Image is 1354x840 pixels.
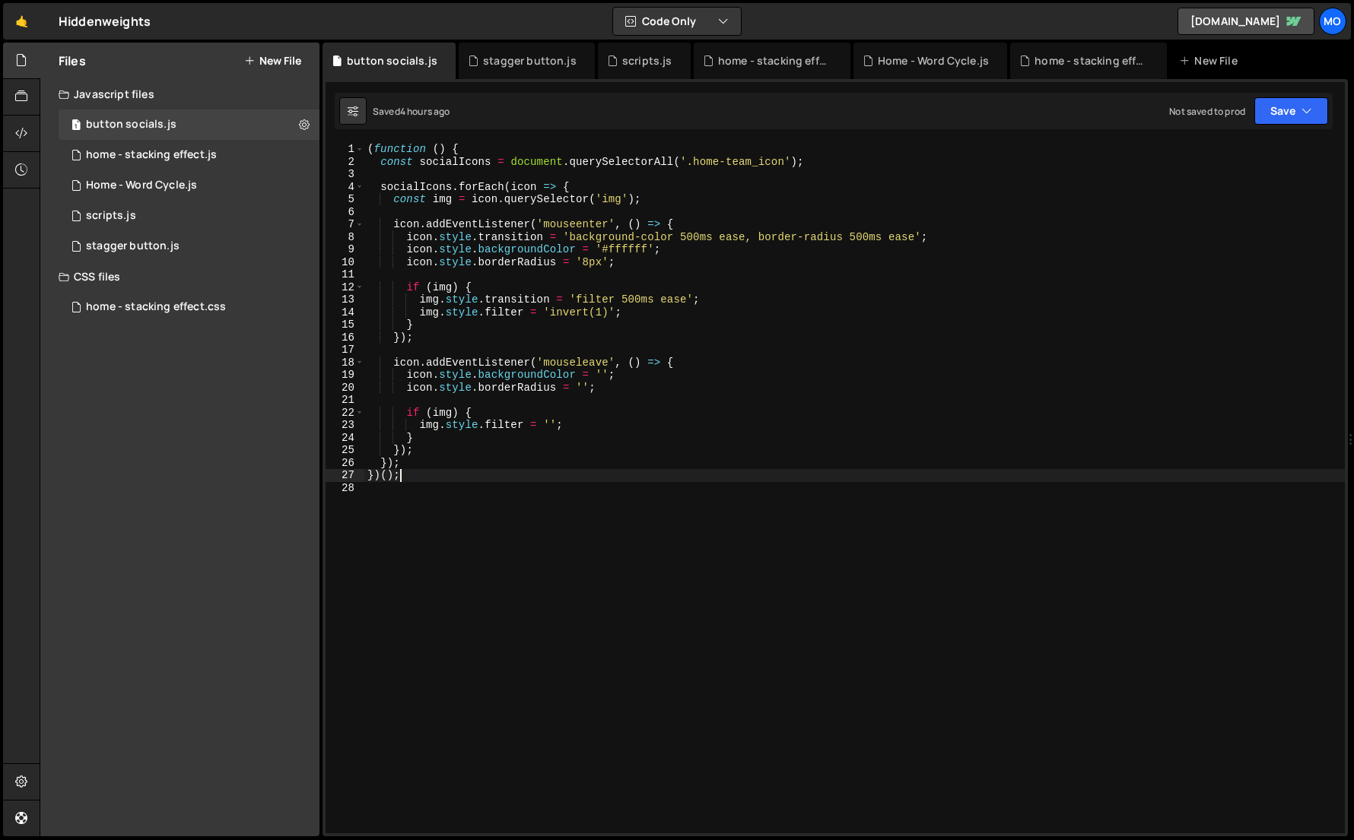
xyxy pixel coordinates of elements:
a: Mo [1319,8,1346,35]
div: 1 [326,143,364,156]
div: 10 [326,256,364,269]
div: button socials.js [347,53,437,68]
div: 22 [326,407,364,420]
div: 3 [326,168,364,181]
h2: Files [59,52,86,69]
div: 4 [326,181,364,194]
div: Hiddenweights [59,12,151,30]
div: Javascript files [40,79,319,109]
div: Home - Word Cycle.js [878,53,989,68]
a: 🤙 [3,3,40,40]
div: scripts.js [86,209,136,223]
div: 16703/45651.css [59,292,319,322]
div: stagger button.js [483,53,577,68]
div: home - stacking effect.js [1035,53,1149,68]
div: 2 [326,156,364,169]
button: Save [1254,97,1328,125]
div: New File [1179,53,1243,68]
div: scripts.js [622,53,672,68]
div: 9 [326,243,364,256]
span: 1 [72,120,81,132]
div: 27 [326,469,364,482]
div: 21 [326,394,364,407]
div: 28 [326,482,364,495]
div: 7 [326,218,364,231]
div: home - stacking effect.css [718,53,832,68]
div: 16703/45648.js [59,170,319,201]
div: 19 [326,369,364,382]
div: 5 [326,193,364,206]
div: stagger button.js [86,239,180,253]
button: Code Only [613,8,741,35]
div: button socials.js [86,118,176,132]
div: 16703/45700.js [59,109,319,140]
div: Not saved to prod [1169,105,1245,118]
div: home - stacking effect.css [86,300,226,314]
div: 16703/45695.js [59,201,319,231]
div: 18 [326,357,364,369]
div: 20 [326,382,364,395]
div: 24 [326,432,364,445]
div: 8 [326,231,364,244]
div: 23 [326,419,364,432]
div: 17 [326,344,364,357]
div: 16 [326,331,364,344]
div: 11 [326,268,364,281]
div: home - stacking effect.js [86,148,217,162]
div: 15 [326,319,364,331]
a: [DOMAIN_NAME] [1178,8,1314,35]
button: New File [244,55,301,67]
div: 6 [326,206,364,219]
div: 12 [326,281,364,294]
div: 25 [326,444,364,457]
div: 14 [326,306,364,319]
div: 16703/45698.js [59,231,319,262]
div: CSS files [40,262,319,292]
div: 13 [326,293,364,306]
div: 26 [326,457,364,470]
div: Saved [373,105,450,118]
div: 4 hours ago [400,105,450,118]
div: 16703/45650.js [59,140,319,170]
div: Home - Word Cycle.js [86,179,197,192]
